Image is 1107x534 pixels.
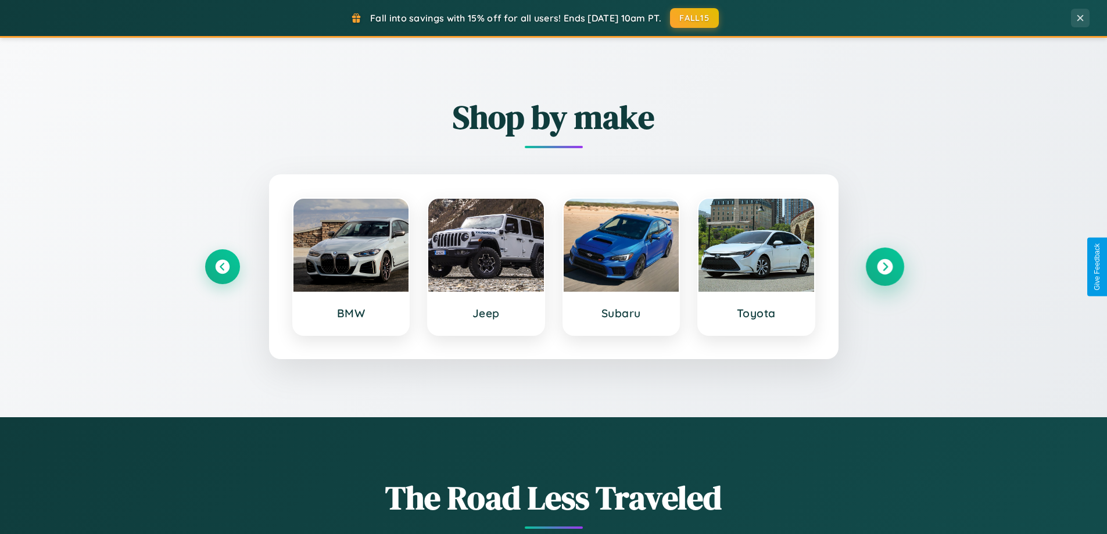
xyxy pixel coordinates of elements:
[575,306,668,320] h3: Subaru
[710,306,803,320] h3: Toyota
[370,12,661,24] span: Fall into savings with 15% off for all users! Ends [DATE] 10am PT.
[305,306,397,320] h3: BMW
[670,8,719,28] button: FALL15
[1093,243,1101,291] div: Give Feedback
[440,306,532,320] h3: Jeep
[205,475,902,520] h1: The Road Less Traveled
[205,95,902,139] h2: Shop by make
